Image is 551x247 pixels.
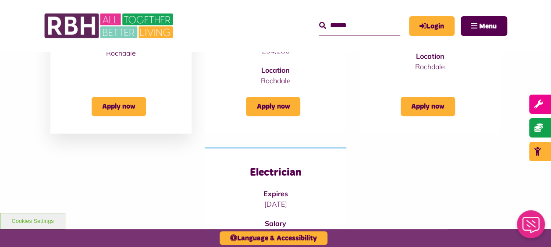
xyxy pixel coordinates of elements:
iframe: Netcall Web Assistant for live chat [512,208,551,247]
input: Search [319,16,400,35]
span: Menu [479,23,497,30]
p: £36,400 [222,229,328,239]
img: RBH [44,9,175,43]
p: Rochdale [377,61,483,72]
p: Rochdale [222,75,328,86]
p: [DATE] [222,199,328,209]
strong: Expires [263,189,288,198]
a: Apply now [92,97,146,116]
button: Language & Accessibility [220,231,327,245]
a: Apply now [401,97,455,116]
strong: Location [261,66,290,74]
a: MyRBH [409,16,455,36]
h3: Electrician [222,166,328,180]
p: Rochdale [68,48,174,58]
strong: Location [416,52,444,60]
a: Apply now [246,97,300,116]
button: Navigation [461,16,507,36]
strong: Salary [265,219,286,228]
